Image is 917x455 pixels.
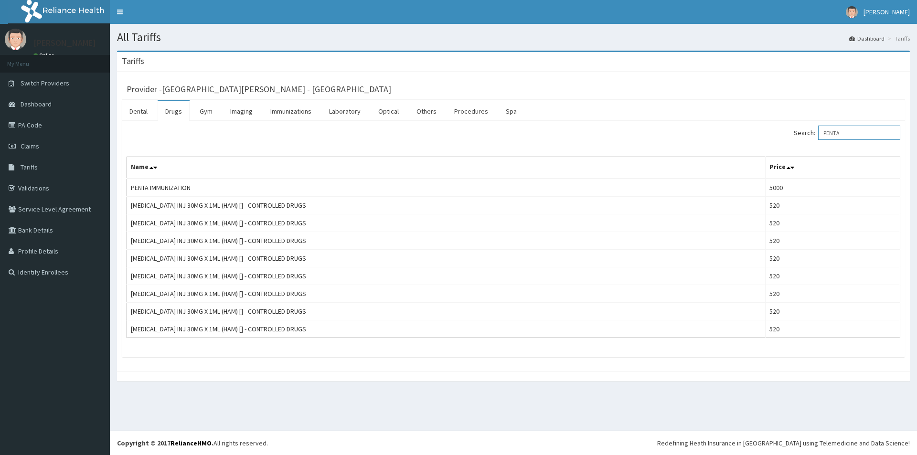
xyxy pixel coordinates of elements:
[127,320,766,338] td: [MEDICAL_DATA] INJ 30MG X 1ML (HAM) [] - CONTROLLED DRUGS
[33,39,96,47] p: [PERSON_NAME]
[371,101,406,121] a: Optical
[223,101,260,121] a: Imaging
[765,267,900,285] td: 520
[21,79,69,87] span: Switch Providers
[127,157,766,179] th: Name
[765,303,900,320] td: 520
[818,126,900,140] input: Search:
[127,85,391,94] h3: Provider - [GEOGRAPHIC_DATA][PERSON_NAME] - [GEOGRAPHIC_DATA]
[447,101,496,121] a: Procedures
[127,214,766,232] td: [MEDICAL_DATA] INJ 30MG X 1ML (HAM) [] - CONTROLLED DRUGS
[127,285,766,303] td: [MEDICAL_DATA] INJ 30MG X 1ML (HAM) [] - CONTROLLED DRUGS
[794,126,900,140] label: Search:
[765,214,900,232] td: 520
[849,34,885,42] a: Dashboard
[5,29,26,50] img: User Image
[158,101,190,121] a: Drugs
[127,197,766,214] td: [MEDICAL_DATA] INJ 30MG X 1ML (HAM) [] - CONTROLLED DRUGS
[846,6,858,18] img: User Image
[21,163,38,171] span: Tariffs
[765,232,900,250] td: 520
[263,101,319,121] a: Immunizations
[127,267,766,285] td: [MEDICAL_DATA] INJ 30MG X 1ML (HAM) [] - CONTROLLED DRUGS
[765,320,900,338] td: 520
[765,179,900,197] td: 5000
[498,101,524,121] a: Spa
[122,57,144,65] h3: Tariffs
[885,34,910,42] li: Tariffs
[171,439,212,447] a: RelianceHMO
[122,101,155,121] a: Dental
[765,285,900,303] td: 520
[409,101,444,121] a: Others
[127,250,766,267] td: [MEDICAL_DATA] INJ 30MG X 1ML (HAM) [] - CONTROLLED DRUGS
[321,101,368,121] a: Laboratory
[21,142,39,150] span: Claims
[117,31,910,43] h1: All Tariffs
[864,8,910,16] span: [PERSON_NAME]
[33,52,56,59] a: Online
[765,157,900,179] th: Price
[192,101,220,121] a: Gym
[127,179,766,197] td: PENTA IMMUNIZATION
[21,100,52,108] span: Dashboard
[765,250,900,267] td: 520
[117,439,213,447] strong: Copyright © 2017 .
[765,197,900,214] td: 520
[127,303,766,320] td: [MEDICAL_DATA] INJ 30MG X 1ML (HAM) [] - CONTROLLED DRUGS
[657,438,910,448] div: Redefining Heath Insurance in [GEOGRAPHIC_DATA] using Telemedicine and Data Science!
[127,232,766,250] td: [MEDICAL_DATA] INJ 30MG X 1ML (HAM) [] - CONTROLLED DRUGS
[110,431,917,455] footer: All rights reserved.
